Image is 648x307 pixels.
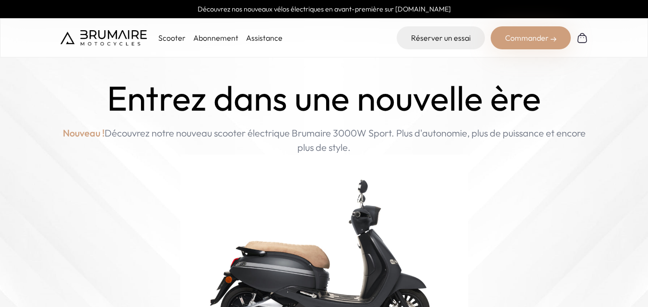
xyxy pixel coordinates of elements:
[193,33,238,43] a: Abonnement
[577,32,588,44] img: Panier
[60,126,588,155] p: Découvrez notre nouveau scooter électrique Brumaire 3000W Sport. Plus d'autonomie, plus de puissa...
[397,26,485,49] a: Réserver un essai
[246,33,283,43] a: Assistance
[63,126,105,140] span: Nouveau !
[551,36,556,42] img: right-arrow-2.png
[158,32,186,44] p: Scooter
[491,26,571,49] div: Commander
[60,30,147,45] img: Brumaire Motocycles
[107,79,541,118] h1: Entrez dans une nouvelle ère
